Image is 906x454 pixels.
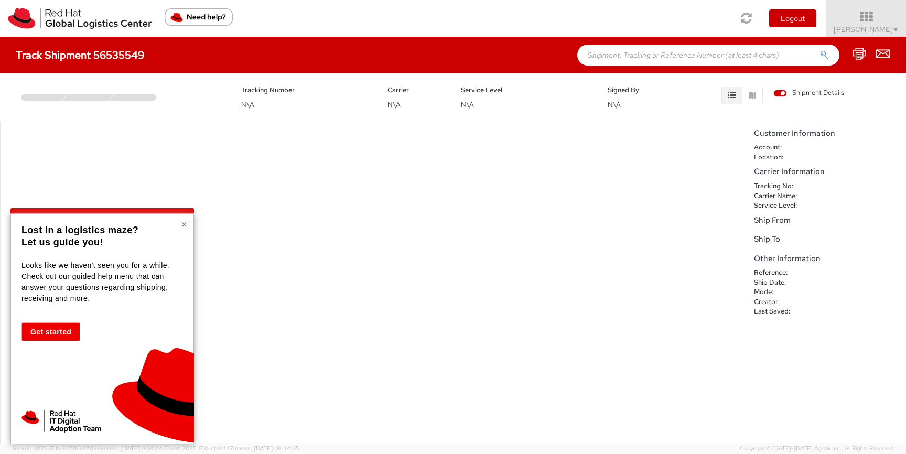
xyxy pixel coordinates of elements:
[773,88,844,98] span: Shipment Details
[893,26,899,34] span: ▼
[608,100,621,109] span: N\A
[387,87,445,94] h5: Carrier
[746,191,814,201] dt: Carrier Name:
[241,87,372,94] h5: Tracking Number
[8,8,152,29] img: rh-logistics-00dfa346123c4ec078e1.svg
[754,254,901,263] h5: Other Information
[21,260,180,304] p: Looks like we haven't seen you for a while. Check out our guided help menu that can answer your q...
[773,88,844,100] label: Shipment Details
[746,287,814,297] dt: Mode:
[746,143,814,153] dt: Account:
[746,278,814,288] dt: Ship Date:
[461,100,474,109] span: N\A
[740,445,893,453] span: Copyright © [DATE]-[DATE] Agistix Inc., All Rights Reserved
[746,181,814,191] dt: Tracking No:
[461,87,592,94] h5: Service Level
[834,25,899,34] span: [PERSON_NAME]
[754,167,901,176] h5: Carrier Information
[746,153,814,163] dt: Location:
[21,322,80,341] button: Get started
[21,225,138,235] strong: Lost in a logistics maze?
[13,445,163,452] span: Server: 2025.17.0-327f6347098
[608,87,665,94] h5: Signed By
[165,8,233,26] button: Need help?
[241,100,254,109] span: N\A
[387,100,401,109] span: N\A
[746,307,814,317] dt: Last Saved:
[181,219,187,230] button: Close
[16,49,145,61] h4: Track Shipment 56535549
[746,297,814,307] dt: Creator:
[577,45,839,66] input: Shipment, Tracking or Reference Number (at least 4 chars)
[101,445,163,452] span: master, [DATE] 11:04:24
[754,235,901,244] h5: Ship To
[164,445,299,452] span: Client: 2025.17.0-cb14447
[754,129,901,138] h5: Customer Information
[746,201,814,211] dt: Service Level:
[21,237,103,247] strong: Let us guide you!
[746,268,814,278] dt: Reference:
[754,216,901,225] h5: Ship From
[769,9,816,27] button: Logout
[233,445,299,452] span: master, [DATE] 08:44:05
